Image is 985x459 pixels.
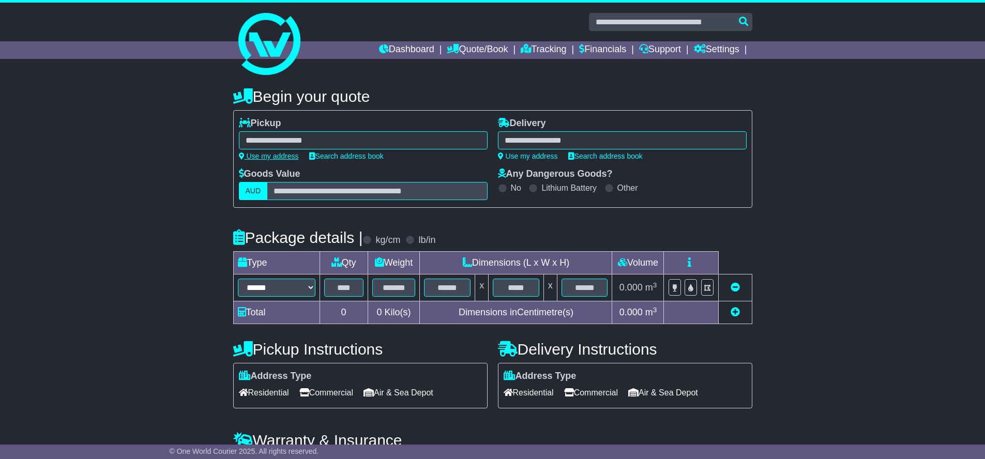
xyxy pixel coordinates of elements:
[511,183,521,193] label: No
[376,307,382,317] span: 0
[543,274,557,301] td: x
[239,371,312,382] label: Address Type
[645,282,657,293] span: m
[653,281,657,289] sup: 3
[653,306,657,314] sup: 3
[498,341,752,358] h4: Delivery Instructions
[564,385,618,401] span: Commercial
[731,282,740,293] a: Remove this item
[368,301,420,324] td: Kilo(s)
[368,252,420,274] td: Weight
[233,229,363,246] h4: Package details |
[239,169,300,180] label: Goods Value
[239,118,281,129] label: Pickup
[233,432,752,449] h4: Warranty & Insurance
[420,301,612,324] td: Dimensions in Centimetre(s)
[579,41,626,59] a: Financials
[504,385,554,401] span: Residential
[694,41,739,59] a: Settings
[239,152,299,160] a: Use my address
[645,307,657,317] span: m
[320,252,368,274] td: Qty
[498,169,613,180] label: Any Dangerous Goods?
[639,41,681,59] a: Support
[568,152,643,160] a: Search address book
[418,235,435,246] label: lb/in
[617,183,638,193] label: Other
[612,252,664,274] td: Volume
[309,152,384,160] a: Search address book
[541,183,597,193] label: Lithium Battery
[498,152,558,160] a: Use my address
[619,282,643,293] span: 0.000
[447,41,508,59] a: Quote/Book
[363,385,433,401] span: Air & Sea Depot
[731,307,740,317] a: Add new item
[233,301,320,324] td: Total
[233,88,752,105] h4: Begin your quote
[504,371,577,382] label: Address Type
[420,252,612,274] td: Dimensions (L x W x H)
[498,118,546,129] label: Delivery
[233,252,320,274] td: Type
[379,41,434,59] a: Dashboard
[628,385,698,401] span: Air & Sea Depot
[239,385,289,401] span: Residential
[239,182,268,200] label: AUD
[619,307,643,317] span: 0.000
[299,385,353,401] span: Commercial
[475,274,489,301] td: x
[320,301,368,324] td: 0
[233,341,488,358] h4: Pickup Instructions
[521,41,566,59] a: Tracking
[375,235,400,246] label: kg/cm
[170,447,319,455] span: © One World Courier 2025. All rights reserved.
